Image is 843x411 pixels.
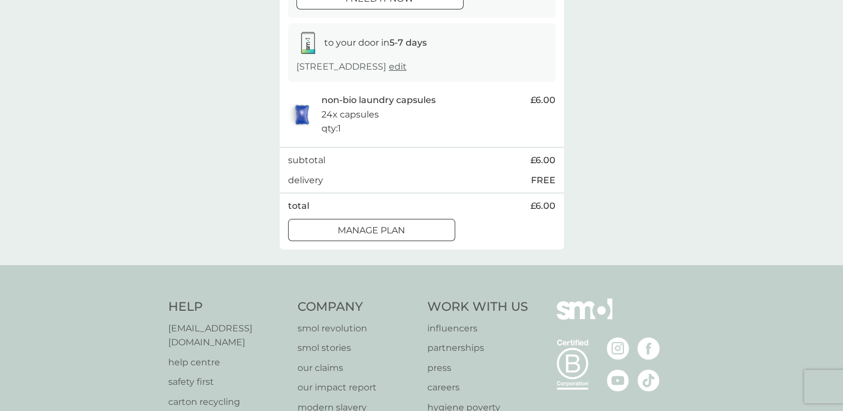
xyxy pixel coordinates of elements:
a: carton recycling [168,395,287,409]
p: qty : 1 [321,121,341,136]
span: £6.00 [530,199,555,213]
a: smol stories [298,341,416,355]
img: visit the smol Instagram page [607,337,629,360]
img: smol [557,299,612,336]
a: partnerships [427,341,528,355]
p: 24x capsules [321,107,379,122]
span: £6.00 [530,93,555,107]
a: careers [427,380,528,395]
a: help centre [168,355,287,370]
span: to your door in [324,37,427,48]
p: Manage plan [338,223,405,238]
a: edit [389,61,407,72]
h4: Help [168,299,287,316]
p: [STREET_ADDRESS] [296,60,407,74]
p: subtotal [288,153,325,168]
h4: Company [298,299,416,316]
p: FREE [531,173,555,188]
a: smol revolution [298,321,416,336]
p: total [288,199,309,213]
a: our claims [298,361,416,375]
p: delivery [288,173,323,188]
img: visit the smol Facebook page [637,337,660,360]
a: press [427,361,528,375]
img: visit the smol Youtube page [607,369,629,392]
h4: Work With Us [427,299,528,316]
p: non-bio laundry capsules [321,93,436,107]
a: [EMAIL_ADDRESS][DOMAIN_NAME] [168,321,287,350]
a: safety first [168,375,287,389]
a: our impact report [298,380,416,395]
a: influencers [427,321,528,336]
button: Manage plan [288,219,455,241]
img: visit the smol Tiktok page [637,369,660,392]
span: £6.00 [530,153,555,168]
strong: 5-7 days [389,37,427,48]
